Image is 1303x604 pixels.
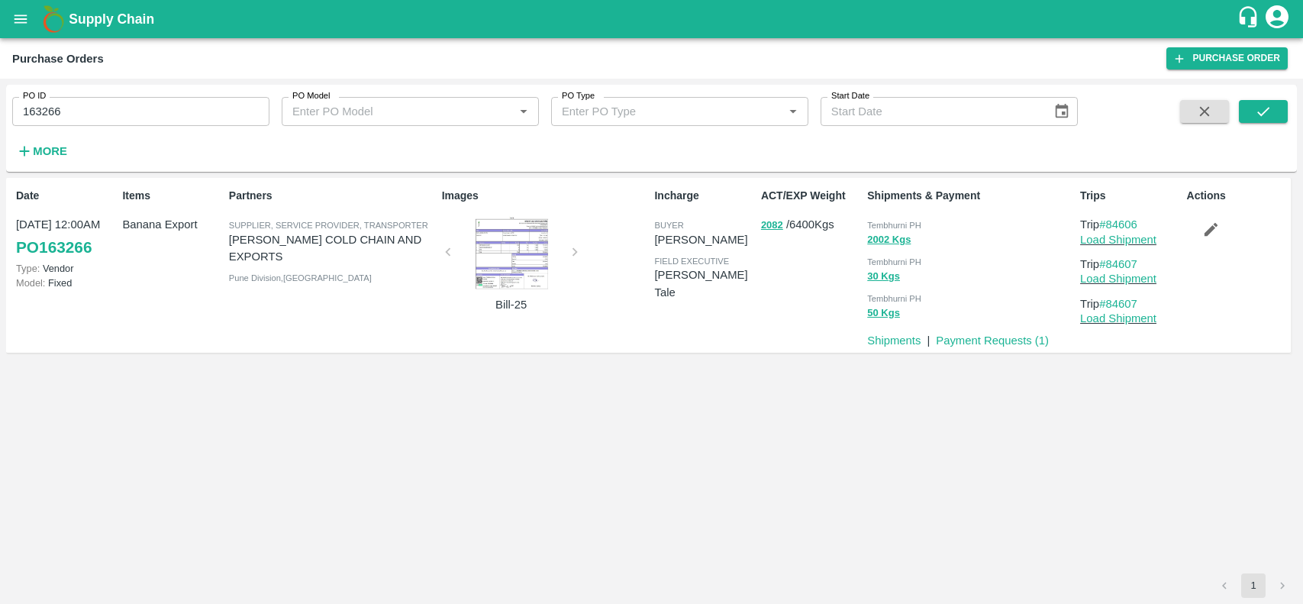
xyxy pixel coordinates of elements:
[1099,298,1137,310] a: #84607
[69,11,154,27] b: Supply Chain
[761,188,861,204] p: ACT/EXP Weight
[1237,5,1263,33] div: customer-support
[454,296,569,313] p: Bill-25
[514,102,534,121] button: Open
[16,188,116,204] p: Date
[783,102,803,121] button: Open
[3,2,38,37] button: open drawer
[38,4,69,34] img: logo
[12,49,104,69] div: Purchase Orders
[562,90,595,102] label: PO Type
[1210,573,1297,598] nav: pagination navigation
[936,334,1049,347] a: Payment Requests (1)
[1080,312,1156,325] a: Load Shipment
[761,217,783,234] button: 2082
[229,273,372,283] span: Pune Division , [GEOGRAPHIC_DATA]
[12,97,269,126] input: Enter PO ID
[229,221,428,230] span: Supplier, Service Provider, Transporter
[16,216,116,233] p: [DATE] 12:00AM
[867,268,900,286] button: 30 Kgs
[122,188,222,204] p: Items
[867,257,921,266] span: Tembhurni PH
[654,188,754,204] p: Incharge
[1080,273,1156,285] a: Load Shipment
[69,8,1237,30] a: Supply Chain
[286,102,489,121] input: Enter PO Model
[1047,97,1076,126] button: Choose date
[1187,188,1287,204] p: Actions
[1080,234,1156,246] a: Load Shipment
[122,216,222,233] p: Banana Export
[1166,47,1288,69] a: Purchase Order
[12,138,71,164] button: More
[1241,573,1266,598] button: page 1
[1099,258,1137,270] a: #84607
[921,326,930,349] div: |
[229,188,436,204] p: Partners
[654,221,683,230] span: buyer
[33,145,67,157] strong: More
[831,90,869,102] label: Start Date
[1080,296,1180,312] p: Trip
[867,334,921,347] a: Shipments
[867,188,1074,204] p: Shipments & Payment
[654,231,754,248] p: [PERSON_NAME]
[16,276,116,290] p: Fixed
[229,231,436,266] p: [PERSON_NAME] COLD CHAIN AND EXPORTS
[1080,256,1180,273] p: Trip
[23,90,46,102] label: PO ID
[821,97,1041,126] input: Start Date
[16,277,45,289] span: Model:
[867,221,921,230] span: Tembhurni PH
[556,102,759,121] input: Enter PO Type
[1263,3,1291,35] div: account of current user
[16,263,40,274] span: Type:
[442,188,649,204] p: Images
[867,294,921,303] span: Tembhurni PH
[16,234,92,261] a: PO163266
[1080,216,1180,233] p: Trip
[867,231,911,249] button: 2002 Kgs
[1099,218,1137,231] a: #84606
[16,261,116,276] p: Vendor
[654,266,754,301] p: [PERSON_NAME] Tale
[292,90,331,102] label: PO Model
[654,257,729,266] span: field executive
[867,305,900,322] button: 50 Kgs
[1080,188,1180,204] p: Trips
[761,216,861,234] p: / 6400 Kgs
